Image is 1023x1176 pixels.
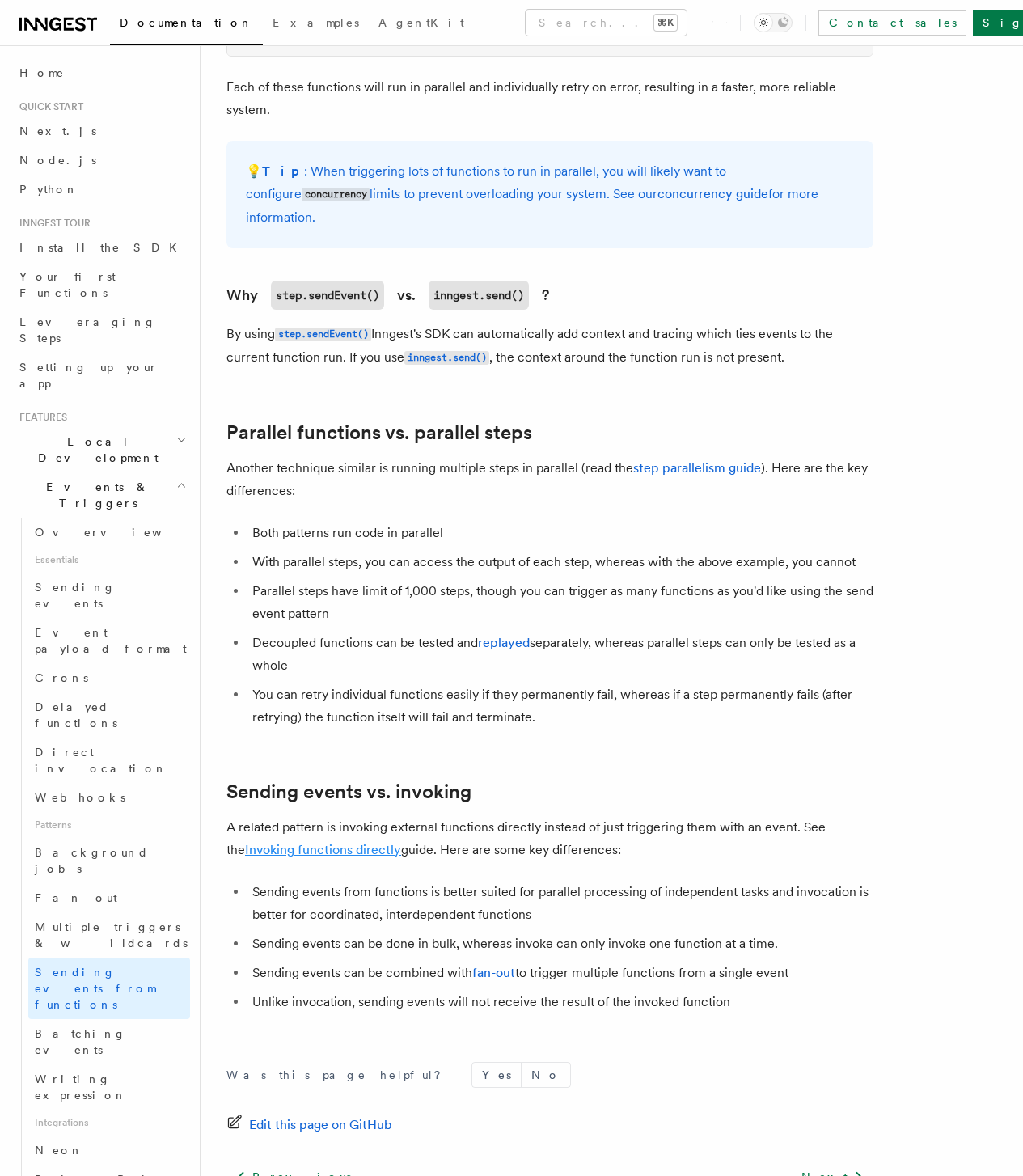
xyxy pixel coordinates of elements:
span: Webhooks [35,791,125,804]
span: Examples [273,16,359,29]
code: step.sendEvent() [275,328,371,341]
a: inngest.send() [404,349,489,365]
a: Node.js [13,146,190,175]
code: concurrency [302,188,370,201]
p: Another technique similar is running multiple steps in parallel (read the ). Here are the key dif... [226,457,873,502]
span: Edit this page on GitHub [249,1114,392,1136]
span: Install the SDK [19,241,187,254]
span: Events & Triggers [13,479,176,511]
a: Neon [28,1136,190,1165]
span: Writing expression [35,1072,127,1102]
code: inngest.send() [404,351,489,365]
a: Edit this page on GitHub [226,1114,392,1136]
a: Event payload format [28,618,190,663]
a: fan-out [472,965,515,980]
span: Inngest tour [13,217,91,230]
span: Event payload format [35,626,187,655]
span: Next.js [19,125,96,137]
li: Decoupled functions can be tested and separately, whereas parallel steps can only be tested as a ... [247,632,873,677]
li: Unlike invocation, sending events will not receive the result of the invoked function [247,991,873,1013]
a: Python [13,175,190,204]
span: Crons [35,671,88,684]
a: Leveraging Steps [13,307,190,353]
a: concurrency guide [657,186,768,201]
p: 💡 : When triggering lots of functions to run in parallel, you will likely want to configure limit... [246,160,854,229]
button: Search...⌘K [526,10,687,36]
a: Home [13,58,190,87]
a: Install the SDK [13,233,190,262]
a: Delayed functions [28,692,190,738]
kbd: ⌘K [654,15,677,31]
a: Setting up your app [13,353,190,398]
span: Patterns [28,812,190,838]
a: Fan out [28,883,190,912]
li: Sending events can be combined with to trigger multiple functions from a single event [247,962,873,984]
span: Local Development [13,434,176,466]
button: No [522,1063,570,1087]
a: Your first Functions [13,262,190,307]
span: Integrations [28,1110,190,1136]
span: Delayed functions [35,700,117,730]
span: Multiple triggers & wildcards [35,920,188,950]
a: Next.js [13,116,190,146]
a: Multiple triggers & wildcards [28,912,190,958]
button: Yes [472,1063,521,1087]
a: Invoking functions directly [245,842,401,857]
span: Documentation [120,16,253,29]
a: Overview [28,518,190,547]
a: Batching events [28,1019,190,1064]
p: By using Inngest's SDK can automatically add context and tracing which ties events to the current... [226,323,873,370]
a: Writing expression [28,1064,190,1110]
span: Sending events [35,581,116,610]
a: Webhooks [28,783,190,812]
button: Events & Triggers [13,472,190,518]
li: You can retry individual functions easily if they permanently fail, whereas if a step permanently... [247,683,873,729]
span: Python [19,183,78,196]
span: Essentials [28,547,190,573]
li: With parallel steps, you can access the output of each step, whereas with the above example, you ... [247,551,873,573]
span: Node.js [19,154,96,167]
button: Local Development [13,427,190,472]
span: Batching events [35,1027,126,1056]
code: inngest.send() [429,281,529,310]
span: Direct invocation [35,746,167,775]
li: Parallel steps have limit of 1,000 steps, though you can trigger as many functions as you'd like ... [247,580,873,625]
li: Sending events can be done in bulk, whereas invoke can only invoke one function at a time. [247,933,873,955]
span: Sending events from functions [35,966,155,1011]
p: Each of these functions will run in parallel and individually retry on error, resulting in a fast... [226,76,873,121]
li: Both patterns run code in parallel [247,522,873,544]
span: Overview [35,526,201,539]
a: Sending events vs. invoking [226,780,471,803]
span: Quick start [13,100,83,113]
li: Sending events from functions is better suited for parallel processing of independent tasks and i... [247,881,873,926]
a: Background jobs [28,838,190,883]
code: step.sendEvent() [271,281,384,310]
span: Home [19,65,65,81]
span: Background jobs [35,846,149,875]
span: Fan out [35,891,117,904]
span: Setting up your app [19,361,159,390]
strong: Tip [262,163,304,179]
a: Parallel functions vs. parallel steps [226,421,532,444]
a: Documentation [110,5,263,45]
span: Neon [35,1144,83,1157]
a: Sending events from functions [28,958,190,1019]
a: replayed [478,635,530,650]
a: step.sendEvent() [275,326,371,341]
a: Sending events [28,573,190,618]
span: Your first Functions [19,270,116,299]
a: Whystep.sendEvent()vs.inngest.send()? [226,281,549,310]
a: AgentKit [369,5,474,44]
span: Features [13,411,67,424]
p: A related pattern is invoking external functions directly instead of just triggering them with an... [226,816,873,861]
a: Crons [28,663,190,692]
button: Toggle dark mode [754,13,793,32]
a: Examples [263,5,369,44]
a: Direct invocation [28,738,190,783]
a: Contact sales [818,10,966,36]
span: Leveraging Steps [19,315,156,345]
a: step parallelism guide [633,460,761,476]
p: Was this page helpful? [226,1067,452,1083]
span: AgentKit [378,16,464,29]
